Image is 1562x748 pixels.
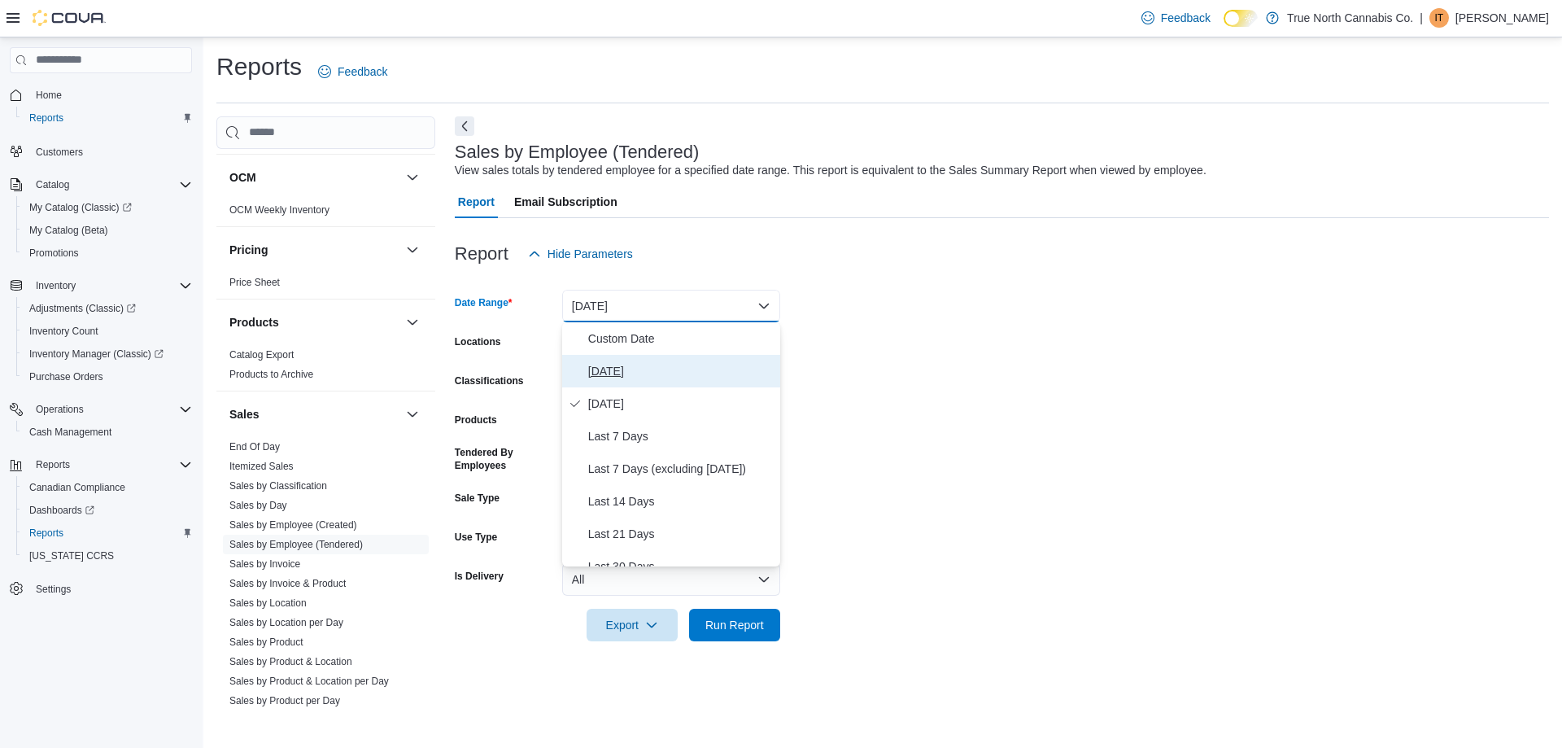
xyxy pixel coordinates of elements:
[16,421,199,444] button: Cash Management
[455,162,1206,179] div: View sales totals by tendered employee for a specified date range. This report is equivalent to t...
[229,203,329,217] span: OCM Weekly Inventory
[29,112,63,125] span: Reports
[23,299,142,318] a: Adjustments (Classic)
[3,577,199,601] button: Settings
[229,518,357,531] span: Sales by Employee (Created)
[338,63,387,80] span: Feedback
[23,478,192,497] span: Canadian Compliance
[455,335,501,348] label: Locations
[229,558,300,570] a: Sales by Invoice
[23,367,110,387] a: Purchase Orders
[29,400,192,419] span: Operations
[458,186,495,218] span: Report
[229,406,260,422] h3: Sales
[588,524,774,544] span: Last 21 Days
[588,557,774,576] span: Last 30 Days
[229,538,363,551] span: Sales by Employee (Tendered)
[216,50,302,83] h1: Reports
[455,142,700,162] h3: Sales by Employee (Tendered)
[23,221,192,240] span: My Catalog (Beta)
[588,394,774,413] span: [DATE]
[229,675,389,688] span: Sales by Product & Location per Day
[1429,8,1449,28] div: Isabella Thompson
[23,198,138,217] a: My Catalog (Classic)
[229,242,399,258] button: Pricing
[562,290,780,322] button: [DATE]
[29,481,125,494] span: Canadian Compliance
[229,577,346,590] span: Sales by Invoice & Product
[229,655,352,668] span: Sales by Product & Location
[23,108,192,128] span: Reports
[23,322,192,341] span: Inventory Count
[29,527,63,540] span: Reports
[312,55,394,88] a: Feedback
[229,676,389,687] a: Sales by Product & Location per Day
[29,276,192,295] span: Inventory
[16,545,199,567] button: [US_STATE] CCRS
[229,204,329,216] a: OCM Weekly Inventory
[23,299,192,318] span: Adjustments (Classic)
[23,221,115,240] a: My Catalog (Beta)
[216,437,435,717] div: Sales
[455,531,497,544] label: Use Type
[588,361,774,381] span: [DATE]
[23,344,170,364] a: Inventory Manager (Classic)
[1287,8,1413,28] p: True North Cannabis Co.
[29,224,108,237] span: My Catalog (Beta)
[229,169,256,186] h3: OCM
[23,108,70,128] a: Reports
[36,458,70,471] span: Reports
[16,499,199,522] a: Dashboards
[588,459,774,479] span: Last 7 Days (excluding [DATE])
[29,549,114,562] span: [US_STATE] CCRS
[705,617,764,633] span: Run Report
[1435,8,1444,28] span: IT
[229,441,280,453] a: End Of Day
[229,636,303,648] a: Sales by Product
[403,405,422,424] button: Sales
[229,461,294,472] a: Itemized Sales
[16,476,199,499] button: Canadian Compliance
[29,579,192,599] span: Settings
[514,186,617,218] span: Email Subscription
[403,168,422,187] button: OCM
[29,142,89,162] a: Customers
[229,695,340,706] a: Sales by Product per Day
[229,369,313,380] a: Products to Archive
[29,504,94,517] span: Dashboards
[229,694,340,707] span: Sales by Product per Day
[16,343,199,365] a: Inventory Manager (Classic)
[596,609,668,641] span: Export
[229,499,287,512] span: Sales by Day
[3,274,199,297] button: Inventory
[587,609,678,641] button: Export
[403,240,422,260] button: Pricing
[23,344,192,364] span: Inventory Manager (Classic)
[23,367,192,387] span: Purchase Orders
[29,400,90,419] button: Operations
[562,563,780,596] button: All
[16,196,199,219] a: My Catalog (Classic)
[1161,10,1211,26] span: Feedback
[23,243,85,263] a: Promotions
[229,440,280,453] span: End Of Day
[588,426,774,446] span: Last 7 Days
[216,273,435,299] div: Pricing
[229,500,287,511] a: Sales by Day
[455,244,508,264] h3: Report
[689,609,780,641] button: Run Report
[36,146,83,159] span: Customers
[23,198,192,217] span: My Catalog (Classic)
[10,77,192,643] nav: Complex example
[29,455,192,475] span: Reports
[36,279,76,292] span: Inventory
[229,314,279,330] h3: Products
[23,501,101,520] a: Dashboards
[3,453,199,476] button: Reports
[3,139,199,163] button: Customers
[216,345,435,391] div: Products
[36,89,62,102] span: Home
[29,247,79,260] span: Promotions
[3,398,199,421] button: Operations
[29,348,164,361] span: Inventory Manager (Classic)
